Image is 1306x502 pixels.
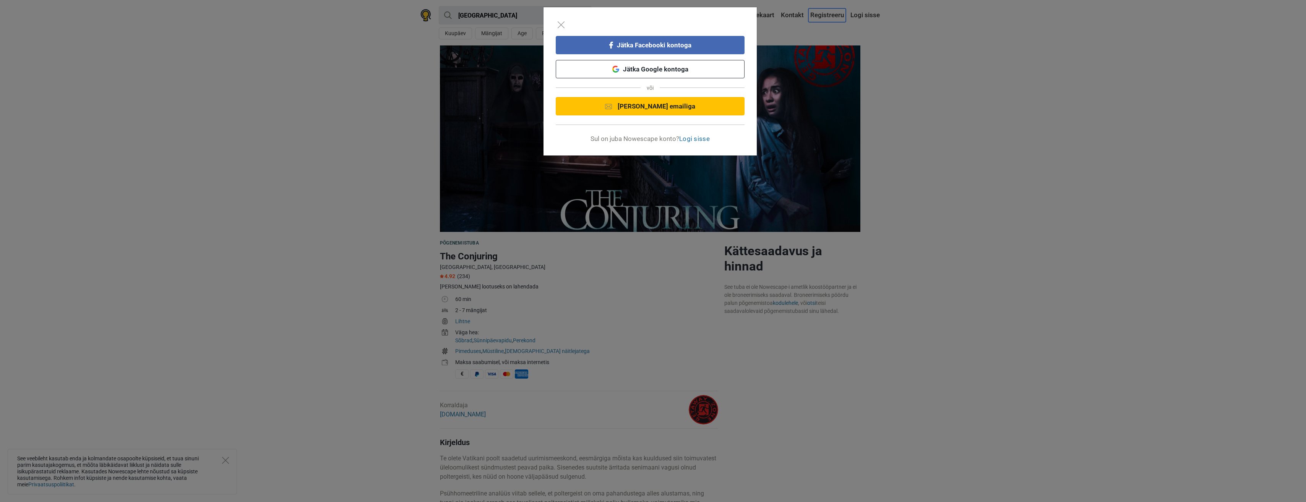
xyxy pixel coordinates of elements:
[558,21,565,28] img: close
[556,19,566,32] button: Close
[556,60,745,78] a: Jätka Google kontoga
[556,36,745,54] a: Jätka Facebooki kontoga
[556,97,745,115] a: [PERSON_NAME] emailiga
[641,81,660,94] span: või
[556,134,745,143] p: Sul on juba Nowescape konto?
[679,135,710,143] a: Logi sisse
